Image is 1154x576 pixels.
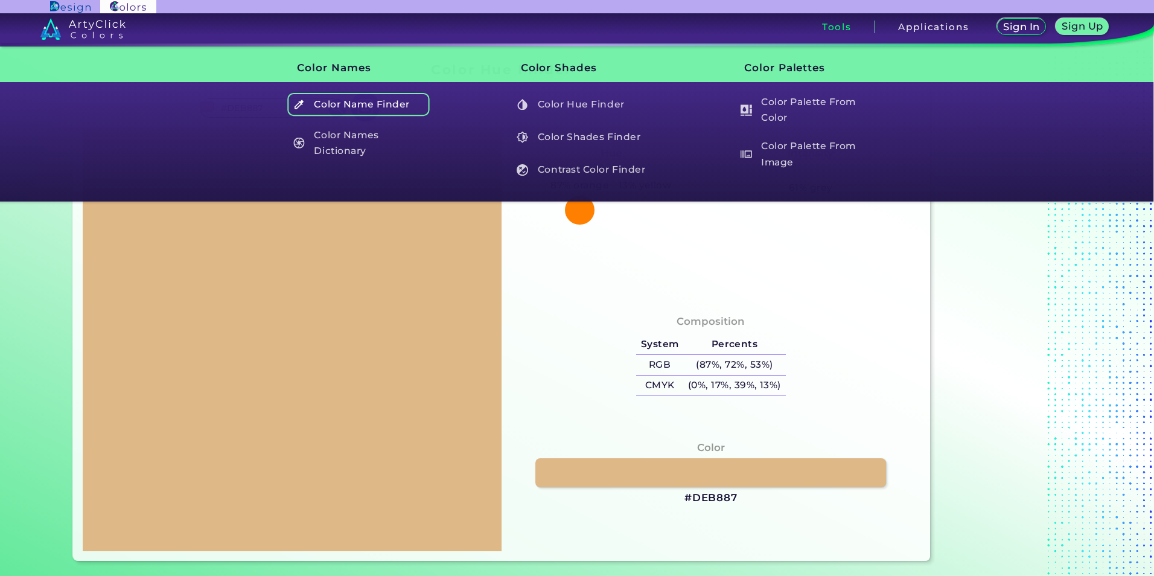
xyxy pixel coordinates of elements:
img: ArtyClick Design logo [50,1,91,13]
h5: Contrast Color Finder [511,158,653,181]
img: icon_color_contrast_white.svg [517,164,528,176]
h5: CMYK [636,376,683,395]
h3: Color Names [276,53,430,83]
img: icon_color_shades_white.svg [517,132,528,143]
h5: (87%, 72%, 53%) [683,355,785,375]
h5: Color Hue Finder [511,93,653,116]
img: icon_color_hue_white.svg [517,99,528,110]
img: logo_artyclick_colors_white.svg [40,18,126,40]
h5: Color Name Finder [287,93,429,116]
h5: System [636,334,683,354]
h3: Applications [898,22,969,31]
h5: Percents [683,334,785,354]
h5: Sign Up [1061,21,1103,31]
a: Color Shades Finder [510,126,654,149]
h3: Color Shades [500,53,654,83]
img: icon_color_names_dictionary_white.svg [293,137,305,149]
a: Sign Up [1055,18,1109,36]
h5: Color Palette From Color [735,93,876,127]
a: Sign In [996,18,1047,36]
h4: Color [697,439,725,456]
h3: Color Palettes [724,53,878,83]
h5: Color Names Dictionary [287,126,429,160]
h5: Color Shades Finder [511,126,653,149]
h5: RGB [636,355,683,375]
h5: Color Palette From Image [735,137,876,171]
img: icon_palette_from_image_white.svg [741,149,752,160]
a: Color Palette From Image [733,137,877,171]
h4: Composition [677,313,745,330]
a: Color Palette From Color [733,93,877,127]
a: Color Name Finder [287,93,430,116]
img: icon_color_name_finder_white.svg [293,99,305,110]
h5: Sign In [1003,22,1041,32]
a: Color Names Dictionary [287,126,430,160]
h3: #DEB887 [684,491,738,505]
a: Contrast Color Finder [510,158,654,181]
h5: (0%, 17%, 39%, 13%) [683,376,785,395]
img: icon_col_pal_col_white.svg [741,104,752,116]
h3: Tools [822,22,852,31]
a: Color Hue Finder [510,93,654,116]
